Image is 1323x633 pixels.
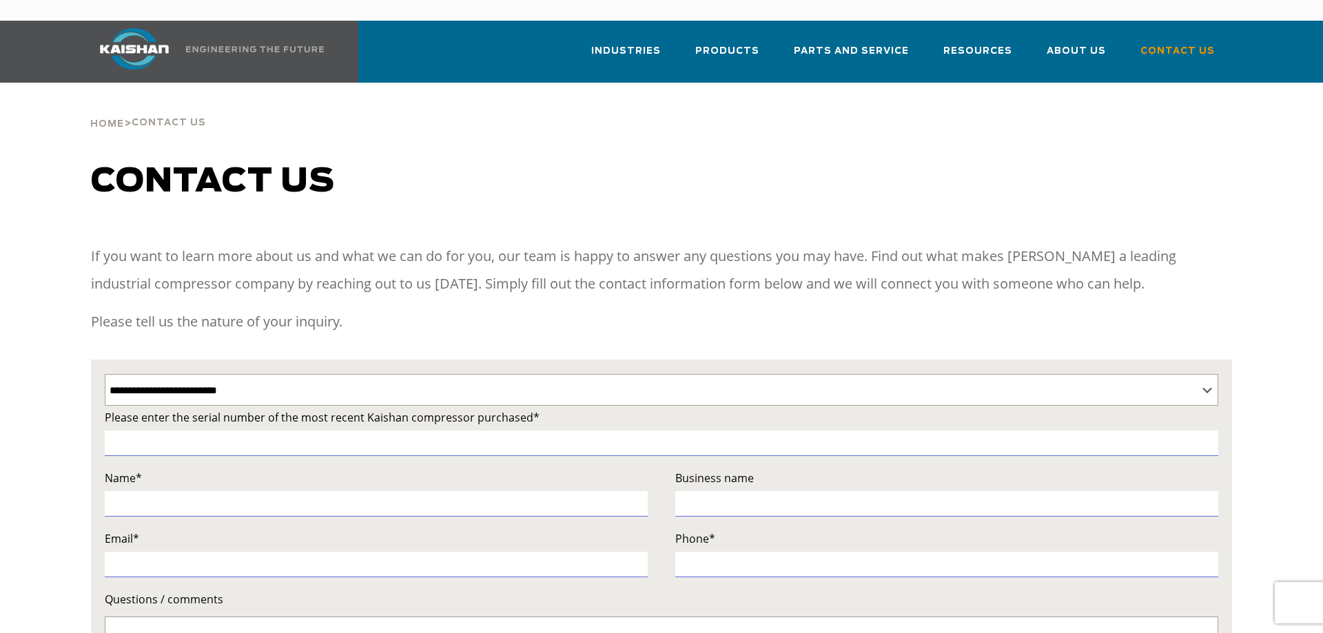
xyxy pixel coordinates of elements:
[186,46,324,52] img: Engineering the future
[1047,43,1106,59] span: About Us
[105,408,1218,427] label: Please enter the serial number of the most recent Kaishan compressor purchased*
[91,242,1232,298] p: If you want to learn more about us and what we can do for you, our team is happy to answer any qu...
[90,120,124,129] span: Home
[695,43,759,59] span: Products
[675,529,1218,548] label: Phone*
[90,83,206,135] div: >
[90,117,124,129] a: Home
[83,21,327,83] a: Kaishan USA
[794,43,909,59] span: Parts and Service
[105,468,648,488] label: Name*
[1140,33,1215,80] a: Contact Us
[695,33,759,80] a: Products
[1047,33,1106,80] a: About Us
[943,33,1012,80] a: Resources
[91,308,1232,335] p: Please tell us the nature of your inquiry.
[591,43,661,59] span: Industries
[83,28,186,70] img: kaishan logo
[132,118,206,127] span: Contact Us
[1140,43,1215,59] span: Contact Us
[794,33,909,80] a: Parts and Service
[675,468,1218,488] label: Business name
[91,165,335,198] span: Contact us
[105,529,648,548] label: Email*
[943,43,1012,59] span: Resources
[591,33,661,80] a: Industries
